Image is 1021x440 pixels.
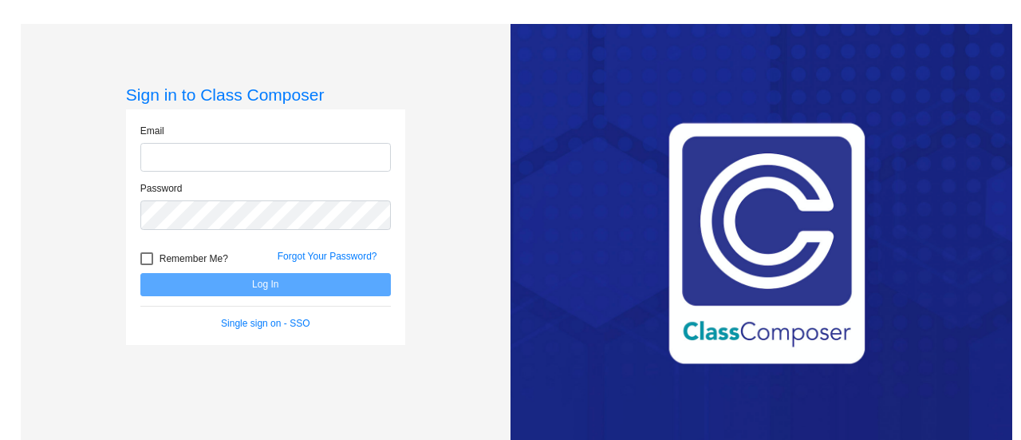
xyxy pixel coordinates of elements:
[140,273,391,296] button: Log In
[160,249,228,268] span: Remember Me?
[140,124,164,138] label: Email
[126,85,405,105] h3: Sign in to Class Composer
[278,251,377,262] a: Forgot Your Password?
[140,181,183,196] label: Password
[221,318,309,329] a: Single sign on - SSO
